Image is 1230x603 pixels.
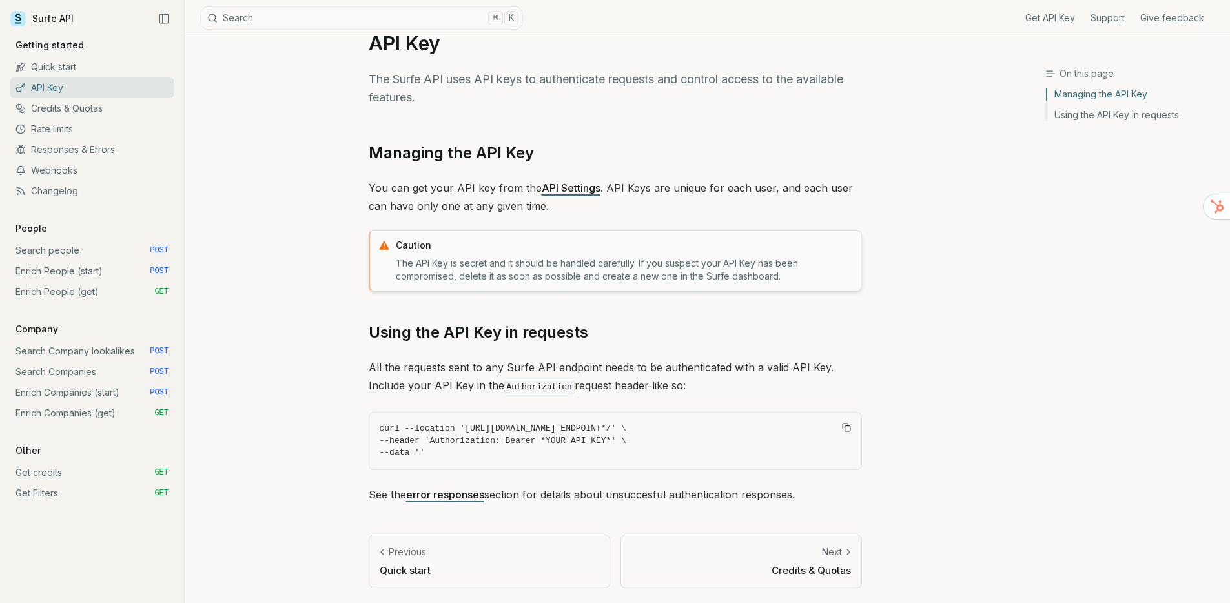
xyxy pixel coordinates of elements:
a: PreviousQuick start [369,535,610,588]
span: POST [150,346,169,356]
button: Search⌘K [200,6,523,30]
p: Quick start [380,564,599,577]
p: Credits & Quotas [631,564,851,577]
a: error responses [406,488,484,501]
a: Enrich Companies (start) POST [10,382,174,403]
span: GET [154,408,169,418]
a: API Key [10,77,174,98]
h1: API Key [369,32,862,55]
span: GET [154,287,169,297]
a: Managing the API Key [1047,88,1220,105]
span: POST [150,387,169,398]
p: All the requests sent to any Surfe API endpoint needs to be authenticated with a valid API Key. I... [369,358,862,396]
a: Support [1091,12,1125,25]
p: Getting started [10,39,89,52]
p: Next [822,546,842,558]
a: Responses & Errors [10,139,174,160]
a: Managing the API Key [369,143,534,163]
button: Collapse Sidebar [154,9,174,28]
p: The API Key is secret and it should be handled carefully. If you suspect your API Key has been co... [396,257,854,283]
a: Enrich People (start) POST [10,261,174,281]
button: Copy Text [837,418,856,437]
p: Previous [389,546,426,558]
a: Webhooks [10,160,174,181]
a: Rate limits [10,119,174,139]
a: Changelog [10,181,174,201]
code: Authorization [504,380,575,394]
a: Quick start [10,57,174,77]
a: Get Filters GET [10,483,174,504]
a: Search Companies POST [10,362,174,382]
span: GET [154,467,169,478]
a: Get credits GET [10,462,174,483]
span: POST [150,367,169,377]
p: People [10,222,52,235]
span: GET [154,488,169,498]
p: Caution [396,239,854,252]
p: The Surfe API uses API keys to authenticate requests and control access to the available features. [369,70,862,107]
h3: On this page [1045,67,1220,80]
a: Credits & Quotas [10,98,174,119]
a: Search Company lookalikes POST [10,341,174,362]
a: Enrich Companies (get) GET [10,403,174,424]
a: Give feedback [1140,12,1204,25]
a: Enrich People (get) GET [10,281,174,302]
span: POST [150,245,169,256]
a: Using the API Key in requests [369,322,588,343]
span: POST [150,266,169,276]
p: Company [10,323,63,336]
a: Search people POST [10,240,174,261]
p: You can get your API key from the . API Keys are unique for each user, and each user can have onl... [369,179,862,215]
code: curl --location '[URL][DOMAIN_NAME] ENDPOINT*/' \ --header 'Authorization: Bearer *YOUR API KEY*'... [380,423,851,459]
a: Using the API Key in requests [1047,105,1220,121]
p: Other [10,444,46,457]
a: Surfe API [10,9,74,28]
a: Get API Key [1025,12,1075,25]
a: API Settings [542,181,600,194]
kbd: K [504,11,518,25]
kbd: ⌘ [488,11,502,25]
a: NextCredits & Quotas [620,535,862,588]
p: See the section for details about unsuccesful authentication responses. [369,485,862,504]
